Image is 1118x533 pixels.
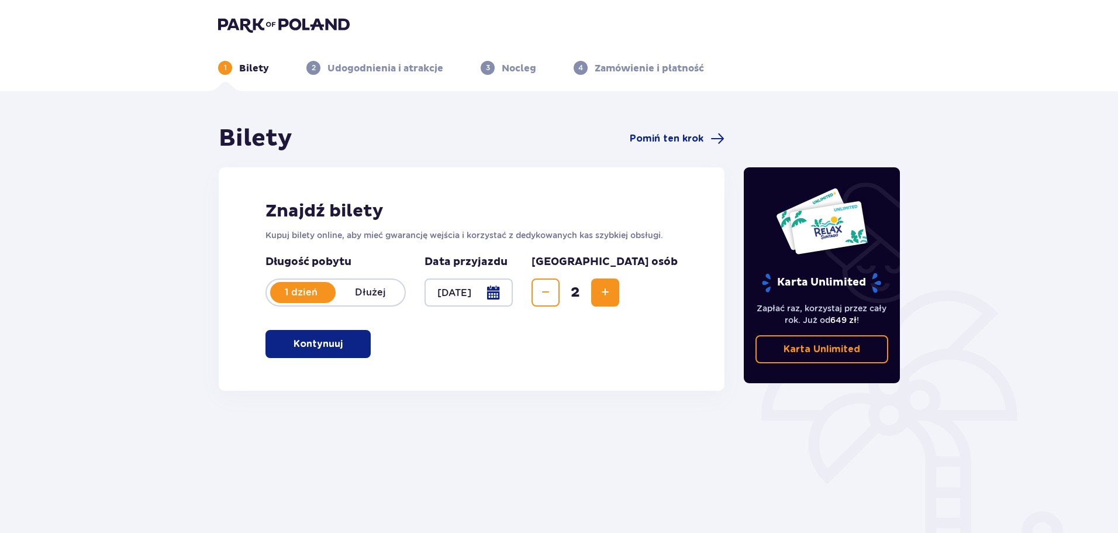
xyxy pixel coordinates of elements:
[532,278,560,307] button: Zmniejsz
[578,63,583,73] p: 4
[265,200,678,222] h2: Znajdź bilety
[239,62,269,75] p: Bilety
[265,229,678,241] p: Kupuj bilety online, aby mieć gwarancję wejścia i korzystać z dedykowanych kas szybkiej obsługi.
[784,343,860,356] p: Karta Unlimited
[294,338,343,350] p: Kontynuuj
[265,330,371,358] button: Kontynuuj
[595,62,704,75] p: Zamówienie i płatność
[267,286,336,299] p: 1 dzień
[755,302,889,326] p: Zapłać raz, korzystaj przez cały rok. Już od !
[591,278,619,307] button: Zwiększ
[481,61,536,75] div: 3Nocleg
[265,255,406,269] p: Długość pobytu
[224,63,227,73] p: 1
[830,315,857,325] span: 649 zł
[306,61,443,75] div: 2Udogodnienia i atrakcje
[486,63,490,73] p: 3
[312,63,316,73] p: 2
[574,61,704,75] div: 4Zamówienie i płatność
[761,273,882,293] p: Karta Unlimited
[775,187,868,255] img: Dwie karty całoroczne do Suntago z napisem 'UNLIMITED RELAX', na białym tle z tropikalnymi liśćmi...
[562,284,589,301] span: 2
[502,62,536,75] p: Nocleg
[336,286,405,299] p: Dłużej
[219,124,292,153] h1: Bilety
[218,16,350,33] img: Park of Poland logo
[630,132,724,146] a: Pomiń ten krok
[218,61,269,75] div: 1Bilety
[532,255,678,269] p: [GEOGRAPHIC_DATA] osób
[327,62,443,75] p: Udogodnienia i atrakcje
[755,335,889,363] a: Karta Unlimited
[425,255,508,269] p: Data przyjazdu
[630,132,703,145] span: Pomiń ten krok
